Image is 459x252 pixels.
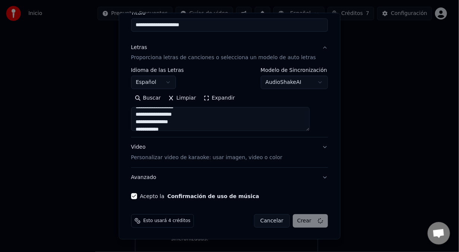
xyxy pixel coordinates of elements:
[131,54,316,62] p: Proporciona letras de canciones o selecciona un modelo de auto letras
[131,92,165,104] button: Buscar
[261,68,328,73] label: Modelo de Sincronización
[131,10,328,15] label: Título
[167,194,259,199] button: Acepto la
[131,38,328,68] button: LetrasProporciona letras de canciones o selecciona un modelo de auto letras
[165,92,200,104] button: Limpiar
[131,144,282,162] div: Video
[131,68,184,73] label: Idioma de las Letras
[131,68,328,137] div: LetrasProporciona letras de canciones o selecciona un modelo de auto letras
[143,218,190,224] span: Esto usará 4 créditos
[131,138,328,168] button: VideoPersonalizar video de karaoke: usar imagen, video o color
[131,168,328,188] button: Avanzado
[200,92,239,104] button: Expandir
[131,44,147,51] div: Letras
[254,215,290,228] button: Cancelar
[131,154,282,162] p: Personalizar video de karaoke: usar imagen, video o color
[140,194,259,199] label: Acepto la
